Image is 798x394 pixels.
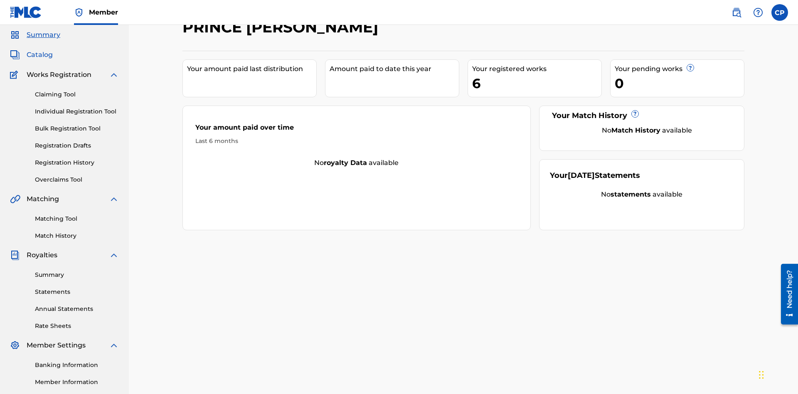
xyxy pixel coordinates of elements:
[10,30,20,40] img: Summary
[27,340,86,350] span: Member Settings
[183,158,530,168] div: No available
[195,123,518,137] div: Your amount paid over time
[330,64,459,74] div: Amount paid to date this year
[10,340,20,350] img: Member Settings
[35,322,119,330] a: Rate Sheets
[615,74,744,93] div: 0
[35,214,119,223] a: Matching Tool
[89,7,118,17] span: Member
[27,194,59,204] span: Matching
[615,64,744,74] div: Your pending works
[611,190,651,198] strong: statements
[550,190,734,199] div: No available
[10,30,60,40] a: SummarySummary
[35,305,119,313] a: Annual Statements
[27,250,57,260] span: Royalties
[775,261,798,329] iframe: Resource Center
[759,362,764,387] div: Drag
[10,6,42,18] img: MLC Logo
[35,361,119,369] a: Banking Information
[472,64,601,74] div: Your registered works
[27,30,60,40] span: Summary
[568,171,595,180] span: [DATE]
[109,250,119,260] img: expand
[35,158,119,167] a: Registration History
[35,107,119,116] a: Individual Registration Tool
[632,111,638,117] span: ?
[27,50,53,60] span: Catalog
[35,141,119,150] a: Registration Drafts
[771,4,788,21] div: User Menu
[35,90,119,99] a: Claiming Tool
[611,126,660,134] strong: Match History
[35,124,119,133] a: Bulk Registration Tool
[324,159,367,167] strong: royalty data
[35,288,119,296] a: Statements
[35,271,119,279] a: Summary
[750,4,766,21] div: Help
[687,64,694,71] span: ?
[109,194,119,204] img: expand
[560,126,734,135] div: No available
[187,64,316,74] div: Your amount paid last distribution
[10,250,20,260] img: Royalties
[74,7,84,17] img: Top Rightsholder
[10,50,53,60] a: CatalogCatalog
[728,4,745,21] a: Public Search
[753,7,763,17] img: help
[109,340,119,350] img: expand
[550,170,640,181] div: Your Statements
[195,137,518,145] div: Last 6 months
[10,194,20,204] img: Matching
[35,175,119,184] a: Overclaims Tool
[35,378,119,387] a: Member Information
[756,354,798,394] iframe: Chat Widget
[182,18,382,37] h2: PRINCE [PERSON_NAME]
[550,110,734,121] div: Your Match History
[472,74,601,93] div: 6
[731,7,741,17] img: search
[35,231,119,240] a: Match History
[27,70,91,80] span: Works Registration
[109,70,119,80] img: expand
[10,50,20,60] img: Catalog
[10,70,21,80] img: Works Registration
